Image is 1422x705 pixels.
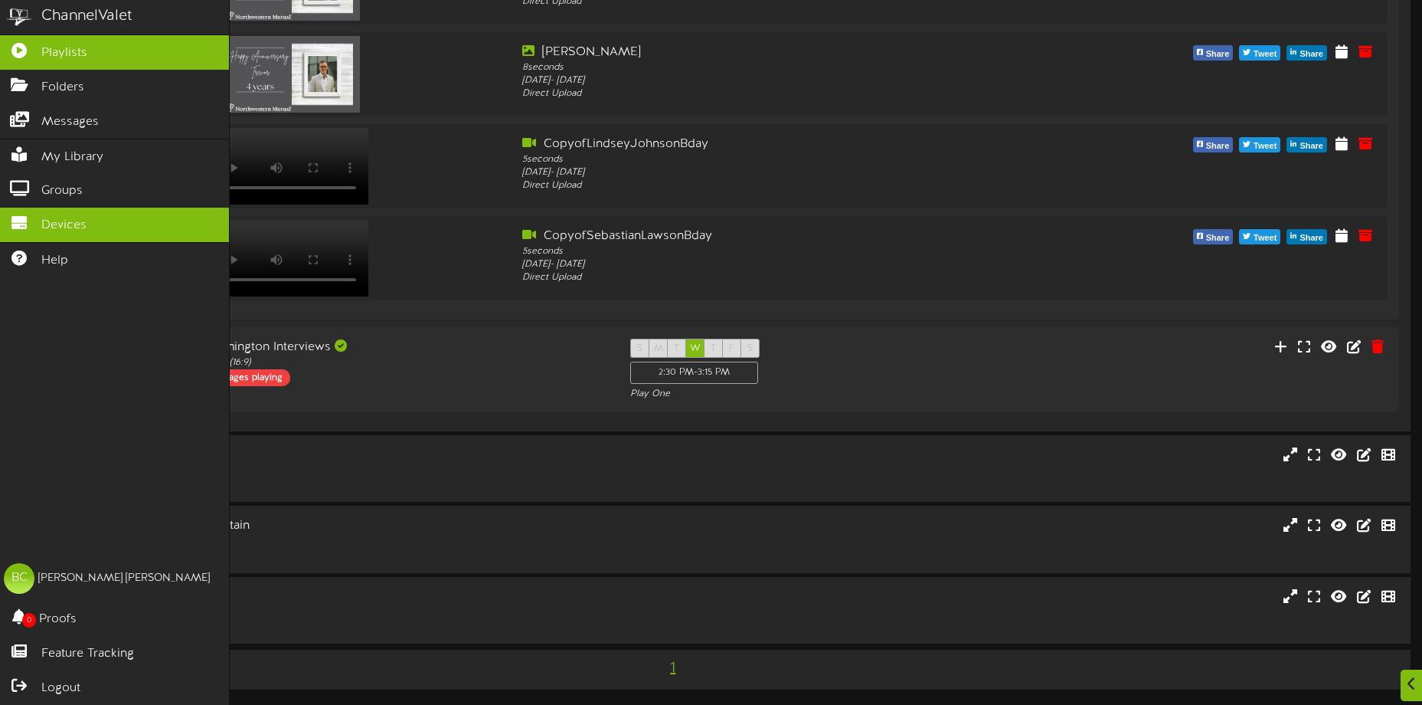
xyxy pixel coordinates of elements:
div: Landscape ( 16:9 ) [61,605,605,618]
div: [PERSON_NAME] [522,44,1047,61]
span: W [690,343,701,354]
div: # 9394 [61,619,605,632]
span: Share [1296,230,1326,247]
button: Share [1193,45,1234,61]
span: S [747,343,753,354]
div: Direct Upload [522,87,1047,100]
div: Farmington - Rhino [61,447,605,464]
button: Share [1193,137,1234,152]
span: Groups [41,182,83,200]
span: 0 [22,613,36,628]
div: [DATE] - [DATE] [522,258,1047,271]
span: Tweet [1250,138,1280,155]
div: Direct Upload [522,271,1047,284]
span: 1 [666,660,679,677]
div: [PERSON_NAME] - Mountain [61,517,605,535]
button: Tweet [1239,45,1280,61]
span: Help [41,252,68,270]
div: 5 seconds [522,153,1047,166]
div: Play One [630,388,942,401]
button: Share [1286,45,1327,61]
div: CopyofLindseyJohnsonBday [522,136,1047,153]
span: Share [1296,138,1326,155]
div: # 9393 [61,548,605,561]
span: Feature Tracking [41,645,134,663]
button: Tweet [1239,229,1280,244]
div: Landscape ( 16:9 ) [61,535,605,548]
span: M [654,343,663,354]
span: F [729,343,734,354]
button: Share [1193,229,1234,244]
span: T [674,343,679,354]
span: Messages [41,113,99,131]
div: 0 messages playing [192,369,290,386]
span: Playlists [41,44,87,62]
div: BC [4,563,34,594]
span: Tweet [1250,230,1280,247]
div: Landscape ( 16:9 ) [185,356,607,369]
div: 5 seconds [522,245,1047,258]
span: Folders [41,79,84,97]
span: Tweet [1250,46,1280,63]
span: Logout [41,680,80,697]
div: Farmington Interviews [185,339,607,356]
div: [DATE] - [DATE] [522,166,1047,179]
div: # 11913 [61,477,605,490]
button: Tweet [1239,137,1280,152]
span: Share [1296,46,1326,63]
div: Landscape ( 16:9 ) [61,464,605,477]
span: T [711,343,716,354]
div: [PERSON_NAME] [PERSON_NAME] [38,571,210,586]
div: [DATE] - [DATE] [522,74,1047,87]
span: Proofs [39,611,77,628]
span: My Library [41,149,103,166]
span: Share [1203,138,1233,155]
div: CopyofSebastianLawsonBday [522,228,1047,245]
div: 2:30 PM - 3:15 PM [630,362,758,384]
div: ChannelValet [41,5,132,28]
button: Share [1286,137,1327,152]
span: Share [1203,230,1233,247]
img: 2a67b92a-4a24-4ce7-9e9f-19824d061f93.jpg [224,36,360,113]
div: [PERSON_NAME] - River [61,589,605,606]
div: 8 seconds [522,61,1047,74]
span: Devices [41,217,87,234]
span: S [637,343,642,354]
button: Share [1286,229,1327,244]
div: Direct Upload [522,179,1047,192]
span: Share [1203,46,1233,63]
